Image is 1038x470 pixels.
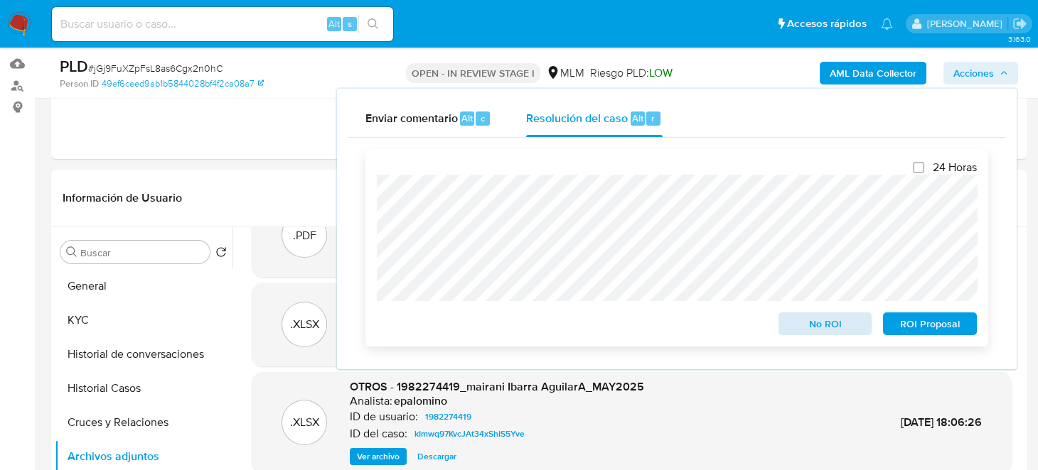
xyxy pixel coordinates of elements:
[419,408,477,425] a: 1982274419
[55,337,232,371] button: Historial de conversaciones
[60,55,88,77] b: PLD
[651,111,655,125] span: r
[425,408,471,425] span: 1982274419
[913,162,924,173] input: 24 Horas
[414,425,525,442] span: kImwq97KvcJAt34xShIS5Yve
[546,65,584,81] div: MLM
[55,371,232,405] button: Historial Casos
[417,449,456,464] span: Descargar
[933,160,977,175] span: 24 Horas
[481,111,485,125] span: c
[88,61,223,75] span: # jGj9FuXZpFsL8as6Cgx2n0hC
[60,77,99,90] b: Person ID
[649,65,673,81] span: LOW
[52,15,393,33] input: Buscar usuario o caso...
[55,405,232,439] button: Cruces y Relaciones
[357,449,400,464] span: Ver archivo
[410,448,464,465] button: Descargar
[943,62,1018,84] button: Acciones
[409,425,530,442] a: kImwq97KvcJAt34xShIS5Yve
[293,228,316,244] p: .PDF
[358,14,387,34] button: search-icon
[350,410,418,424] p: ID de usuario:
[394,394,447,408] h6: epalomino
[632,111,643,125] span: Alt
[461,111,473,125] span: Alt
[365,109,458,126] span: Enviar comentario
[953,62,994,84] span: Acciones
[80,246,204,259] input: Buscar
[406,63,540,83] p: OPEN - IN REVIEW STAGE I
[1012,16,1027,31] a: Salir
[55,269,232,303] button: General
[350,448,407,465] button: Ver archivo
[350,394,392,408] p: Analista:
[830,62,916,84] b: AML Data Collector
[787,16,867,31] span: Accesos rápidos
[102,77,264,90] a: 49ef6ceed9ab1b5844028bf4f2ca08a7
[328,17,340,31] span: Alt
[788,314,862,334] span: No ROI
[215,246,227,262] button: Volver al orden por defecto
[883,312,977,335] button: ROI Proposal
[526,109,628,126] span: Resolución del caso
[350,427,407,441] p: ID del caso:
[290,415,319,430] p: .XLSX
[290,317,319,332] p: .XLSX
[893,314,967,334] span: ROI Proposal
[1008,33,1031,45] span: 3.163.0
[820,62,926,84] button: AML Data Collector
[901,414,982,430] span: [DATE] 18:06:26
[350,378,644,395] span: OTROS - 1982274419_mairani Ibarra AguilarA_MAY2025
[55,303,232,337] button: KYC
[348,17,352,31] span: s
[590,65,673,81] span: Riesgo PLD:
[778,312,872,335] button: No ROI
[63,191,182,205] h1: Información de Usuario
[66,246,77,258] button: Buscar
[881,18,893,30] a: Notificaciones
[927,17,1007,31] p: brenda.morenoreyes@mercadolibre.com.mx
